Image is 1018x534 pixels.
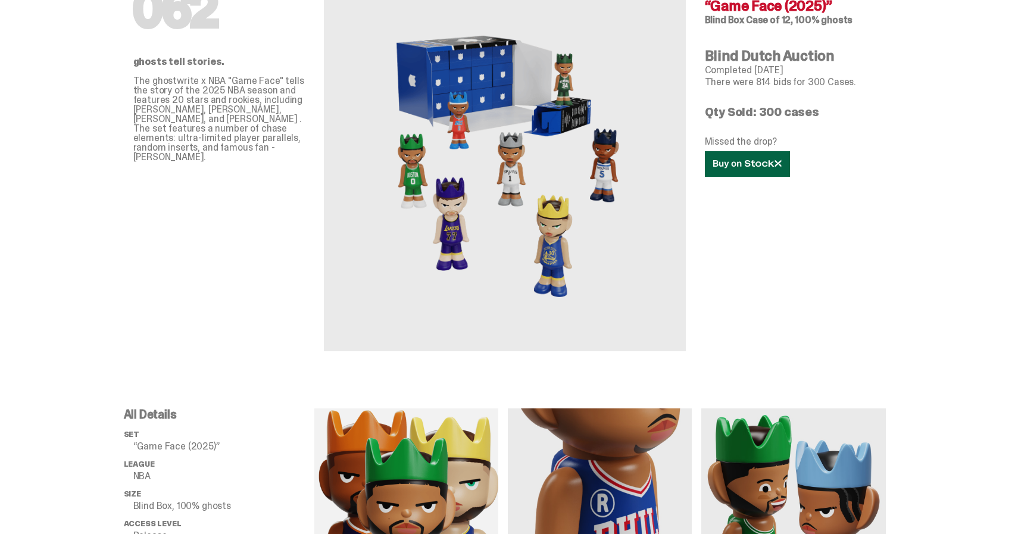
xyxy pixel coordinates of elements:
span: League [124,459,155,469]
p: All Details [124,408,314,420]
h4: Blind Dutch Auction [705,49,876,63]
span: set [124,429,140,439]
p: “Game Face (2025)” [133,442,314,451]
p: NBA [133,471,314,481]
p: The ghostwrite x NBA "Game Face" tells the story of the 2025 NBA season and features 20 stars and... [133,76,305,162]
p: Blind Box, 100% ghosts [133,501,314,511]
span: Access Level [124,519,182,529]
span: Blind Box [705,14,745,26]
span: Case of 12, 100% ghosts [746,14,853,26]
p: ghosts tell stories. [133,57,305,67]
span: Size [124,489,141,499]
p: Qty Sold: 300 cases [705,106,876,118]
p: Missed the drop? [705,137,876,146]
p: There were 814 bids for 300 Cases. [705,77,876,87]
p: Completed [DATE] [705,65,876,75]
